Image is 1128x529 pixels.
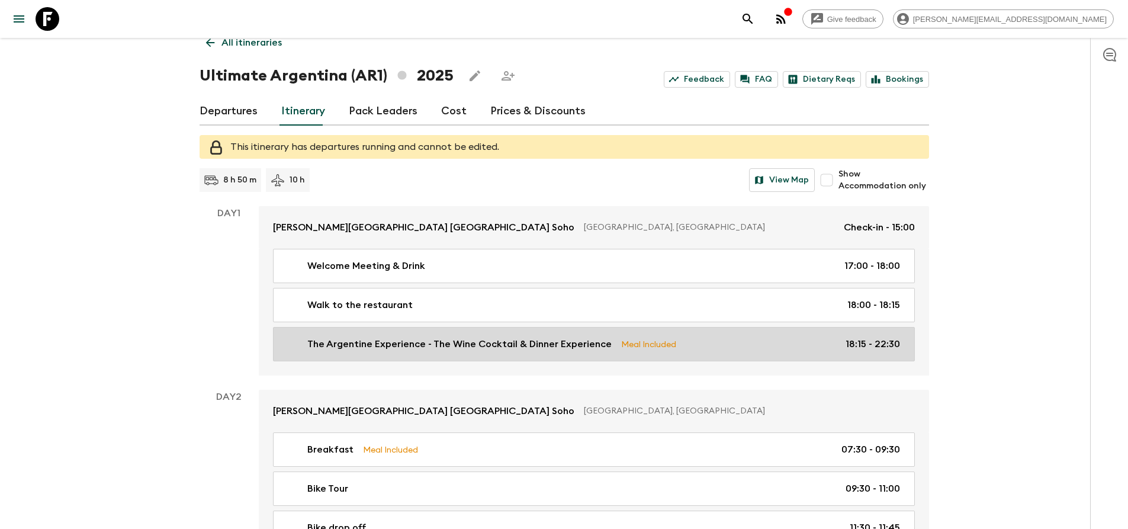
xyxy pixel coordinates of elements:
p: 10 h [290,174,305,186]
a: Walk to the restaurant18:00 - 18:15 [273,288,915,322]
p: Bike Tour [307,482,348,496]
p: 8 h 50 m [223,174,256,186]
a: Departures [200,97,258,126]
a: Pack Leaders [349,97,417,126]
span: [PERSON_NAME][EMAIL_ADDRESS][DOMAIN_NAME] [907,15,1113,24]
a: [PERSON_NAME][GEOGRAPHIC_DATA] [GEOGRAPHIC_DATA] Soho[GEOGRAPHIC_DATA], [GEOGRAPHIC_DATA] [259,390,929,432]
p: Meal Included [363,443,418,456]
a: Give feedback [802,9,883,28]
span: This itinerary has departures running and cannot be edited. [230,142,499,152]
p: Check-in - 15:00 [844,220,915,235]
p: [PERSON_NAME][GEOGRAPHIC_DATA] [GEOGRAPHIC_DATA] Soho [273,220,574,235]
p: All itineraries [221,36,282,50]
a: BreakfastMeal Included07:30 - 09:30 [273,432,915,467]
a: Bookings [866,71,929,88]
p: Day 1 [200,206,259,220]
h1: Ultimate Argentina (AR1) 2025 [200,64,454,88]
button: View Map [749,168,815,192]
p: 18:00 - 18:15 [847,298,900,312]
p: [PERSON_NAME][GEOGRAPHIC_DATA] [GEOGRAPHIC_DATA] Soho [273,404,574,418]
p: Breakfast [307,443,353,457]
p: Meal Included [621,338,676,351]
p: Day 2 [200,390,259,404]
a: Cost [441,97,467,126]
a: FAQ [735,71,778,88]
a: Itinerary [281,97,325,126]
button: Edit this itinerary [463,64,487,88]
span: Show Accommodation only [838,168,928,192]
p: 07:30 - 09:30 [841,443,900,457]
div: [PERSON_NAME][EMAIL_ADDRESS][DOMAIN_NAME] [893,9,1114,28]
p: [GEOGRAPHIC_DATA], [GEOGRAPHIC_DATA] [584,405,905,417]
p: The Argentine Experience - The Wine Cocktail & Dinner Experience [307,337,612,351]
p: Walk to the restaurant [307,298,413,312]
a: The Argentine Experience - The Wine Cocktail & Dinner ExperienceMeal Included18:15 - 22:30 [273,327,915,361]
a: Prices & Discounts [490,97,586,126]
span: Give feedback [821,15,883,24]
a: Feedback [664,71,730,88]
a: All itineraries [200,31,288,54]
button: search adventures [736,7,760,31]
span: Share this itinerary [496,64,520,88]
button: menu [7,7,31,31]
p: 17:00 - 18:00 [844,259,900,273]
a: Welcome Meeting & Drink17:00 - 18:00 [273,249,915,283]
p: 18:15 - 22:30 [846,337,900,351]
p: Welcome Meeting & Drink [307,259,425,273]
a: Dietary Reqs [783,71,861,88]
p: [GEOGRAPHIC_DATA], [GEOGRAPHIC_DATA] [584,222,834,233]
p: 09:30 - 11:00 [846,482,900,496]
a: Bike Tour09:30 - 11:00 [273,472,915,506]
a: [PERSON_NAME][GEOGRAPHIC_DATA] [GEOGRAPHIC_DATA] Soho[GEOGRAPHIC_DATA], [GEOGRAPHIC_DATA]Check-in... [259,206,929,249]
